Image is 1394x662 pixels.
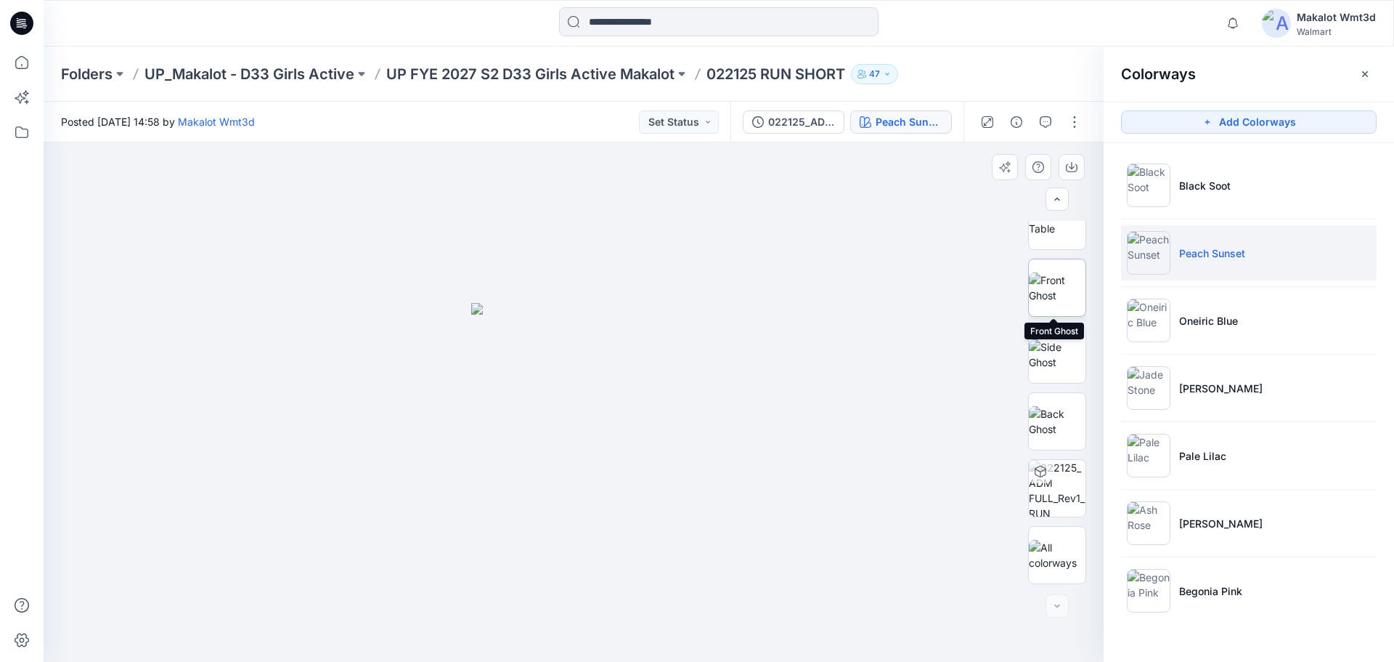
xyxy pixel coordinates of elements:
[1179,178,1231,193] p: Black Soot
[743,110,844,134] button: 022125_ADM FULL_Rev1_RUN SHORT
[869,66,880,82] p: 47
[1297,26,1376,37] div: Walmart
[1127,501,1170,545] img: Ash Rose
[1179,381,1263,396] p: [PERSON_NAME]
[1127,434,1170,477] img: Pale Lilac
[1121,65,1196,83] h2: Colorways
[1127,164,1170,207] img: Black Soot
[1029,406,1085,437] img: Back Ghost
[1179,246,1245,261] p: Peach Sunset
[876,114,942,130] div: Peach Sunset
[706,64,845,84] p: 022125 RUN SHORT
[1029,339,1085,370] img: Side Ghost
[1029,540,1085,570] img: All colorways
[61,114,255,129] span: Posted [DATE] 14:58 by
[1005,110,1028,134] button: Details
[1297,9,1376,26] div: Makalot Wmt3d
[851,64,898,84] button: 47
[1121,110,1377,134] button: Add Colorways
[386,64,674,84] a: UP FYE 2027 S2 D33 Girls Active Makalot
[1029,206,1085,236] img: Turn Table
[850,110,952,134] button: Peach Sunset
[1127,299,1170,342] img: Oneiric Blue
[1179,584,1242,599] p: Begonia Pink
[1262,9,1291,38] img: avatar
[178,116,255,128] a: Makalot Wmt3d
[1179,516,1263,531] p: [PERSON_NAME]
[1127,231,1170,275] img: Peach Sunset
[768,114,835,130] div: 022125_ADM FULL_Rev1_RUN SHORT
[1179,313,1238,328] p: Oneiric Blue
[1029,273,1085,303] img: Front Ghost
[1029,460,1085,517] img: 022125_ADM FULL_Rev1_RUN SHORT Peach Sunset
[1127,366,1170,410] img: Jade Stone
[61,64,113,84] a: Folders
[1179,448,1226,464] p: Pale Lilac
[1127,569,1170,613] img: Begonia Pink
[144,64,354,84] a: UP_Makalot - D33 Girls Active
